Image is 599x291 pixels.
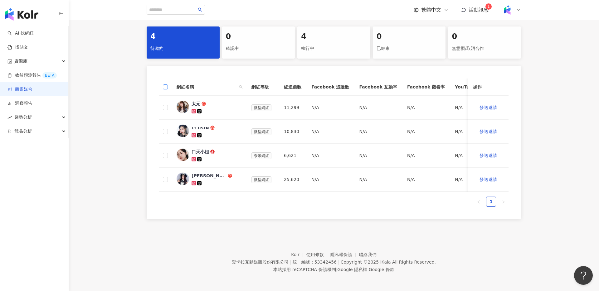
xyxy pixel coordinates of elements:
div: 愛卡拉互動媒體股份有限公司 [232,260,289,265]
span: 活動訊息 [469,7,489,13]
td: 6,621 [279,144,306,168]
div: 4 [301,31,367,42]
span: | [367,267,369,272]
div: [PERSON_NAME]. [192,173,226,179]
span: 競品分析 [14,124,32,138]
iframe: Help Scout Beacon - Open [574,266,593,285]
th: Facebook 互動率 [354,79,402,96]
span: | [336,267,338,272]
td: N/A [450,144,495,168]
img: logo [5,8,38,21]
button: 發送邀請 [473,101,504,114]
th: Facebook 觀看率 [402,79,450,96]
div: 口天小姐 [192,149,209,155]
th: 總追蹤數 [279,79,306,96]
td: N/A [306,96,354,120]
th: YouTube 追蹤數 [450,79,495,96]
a: 效益預測報告BETA [7,72,57,79]
button: 發送邀請 [473,149,504,162]
div: Copyright © 2025 All Rights Reserved. [341,260,436,265]
span: 發送邀請 [480,105,497,110]
img: KOL Avatar [177,101,189,113]
a: iKala [380,260,391,265]
div: 執行中 [301,43,367,54]
a: 洞察報告 [7,100,32,107]
img: KOL Avatar [177,149,189,161]
span: 微型網紅 [251,104,271,111]
li: Previous Page [474,197,484,207]
a: Google 隱私權 [337,267,367,272]
span: rise [7,115,12,120]
span: 繁體中文 [421,7,441,13]
td: N/A [306,120,354,144]
li: Next Page [499,197,509,207]
img: Kolr%20app%20icon%20%281%29.png [501,4,513,16]
td: N/A [402,144,450,168]
div: 太元 [192,101,200,107]
span: 發送邀請 [480,129,497,134]
a: 隱私權保護 [330,252,359,257]
button: right [499,197,509,207]
td: N/A [450,120,495,144]
a: 找貼文 [7,44,28,50]
a: Kolr [291,252,306,257]
td: N/A [354,120,402,144]
div: 4 [150,31,216,42]
div: 0 [452,31,517,42]
a: 1 [486,197,496,206]
th: Facebook 追蹤數 [306,79,354,96]
td: N/A [402,168,450,192]
td: N/A [354,144,402,168]
span: right [502,200,505,204]
span: | [338,260,339,265]
td: N/A [354,96,402,120]
button: left [474,197,484,207]
td: 10,830 [279,120,306,144]
div: 待邀約 [150,43,216,54]
td: 25,620 [279,168,306,192]
div: 統一編號：53342456 [293,260,337,265]
td: N/A [402,120,450,144]
span: search [238,82,244,92]
td: N/A [306,168,354,192]
a: searchAI 找網紅 [7,30,34,36]
span: search [239,85,243,89]
span: 趨勢分析 [14,110,32,124]
img: KOL Avatar [177,173,189,185]
td: N/A [450,168,495,192]
span: 本站採用 reCAPTCHA 保護機制 [273,266,394,273]
td: 11,299 [279,96,306,120]
td: N/A [402,96,450,120]
span: 奈米網紅 [251,152,271,159]
span: search [198,7,202,12]
a: Google 條款 [369,267,394,272]
span: 網紅名稱 [177,83,236,90]
div: 無意願/取消合作 [452,43,517,54]
a: 聯絡我們 [359,252,377,257]
td: N/A [354,168,402,192]
th: 操作 [468,79,509,96]
button: 發送邀請 [473,125,504,138]
div: 確認中 [226,43,291,54]
a: 使用條款 [306,252,331,257]
div: 0 [226,31,291,42]
div: 已結束 [377,43,442,54]
img: KOL Avatar [177,125,189,137]
span: 資源庫 [14,54,27,68]
span: 發送邀請 [480,153,497,158]
span: 微型網紅 [251,176,271,183]
td: N/A [306,144,354,168]
th: 網紅等級 [246,79,279,96]
span: 發送邀請 [480,177,497,182]
span: left [477,200,480,204]
a: 商案媒合 [7,86,32,93]
span: | [290,260,291,265]
div: 0 [377,31,442,42]
div: ʟɪ ʜsɪɴ [192,125,209,131]
td: N/A [450,96,495,120]
button: 發送邀請 [473,173,504,186]
sup: 1 [485,3,492,10]
span: 1 [487,4,490,9]
span: 微型網紅 [251,128,271,135]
